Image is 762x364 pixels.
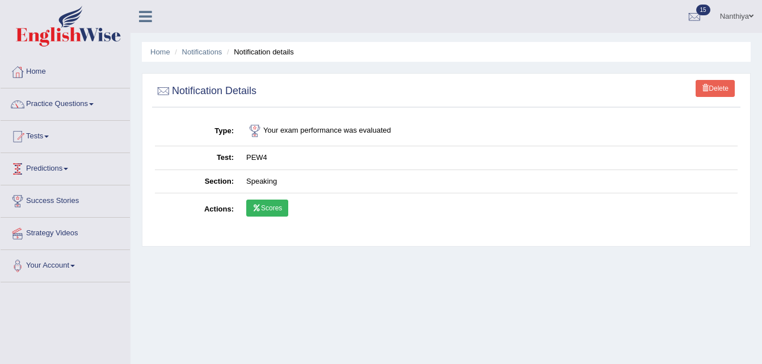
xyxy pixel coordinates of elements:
[150,48,170,56] a: Home
[1,185,130,214] a: Success Stories
[1,56,130,84] a: Home
[155,83,256,100] h2: Notification Details
[1,218,130,246] a: Strategy Videos
[1,250,130,278] a: Your Account
[155,116,240,146] th: Type
[240,170,738,193] td: Speaking
[155,146,240,170] th: Test
[240,146,738,170] td: PEW4
[1,88,130,117] a: Practice Questions
[696,5,710,15] span: 15
[696,80,735,97] a: Delete
[155,170,240,193] th: Section
[1,121,130,149] a: Tests
[246,200,288,217] a: Scores
[240,116,738,146] td: Your exam performance was evaluated
[224,46,294,57] li: Notification details
[155,193,240,226] th: Actions
[182,48,222,56] a: Notifications
[1,153,130,181] a: Predictions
